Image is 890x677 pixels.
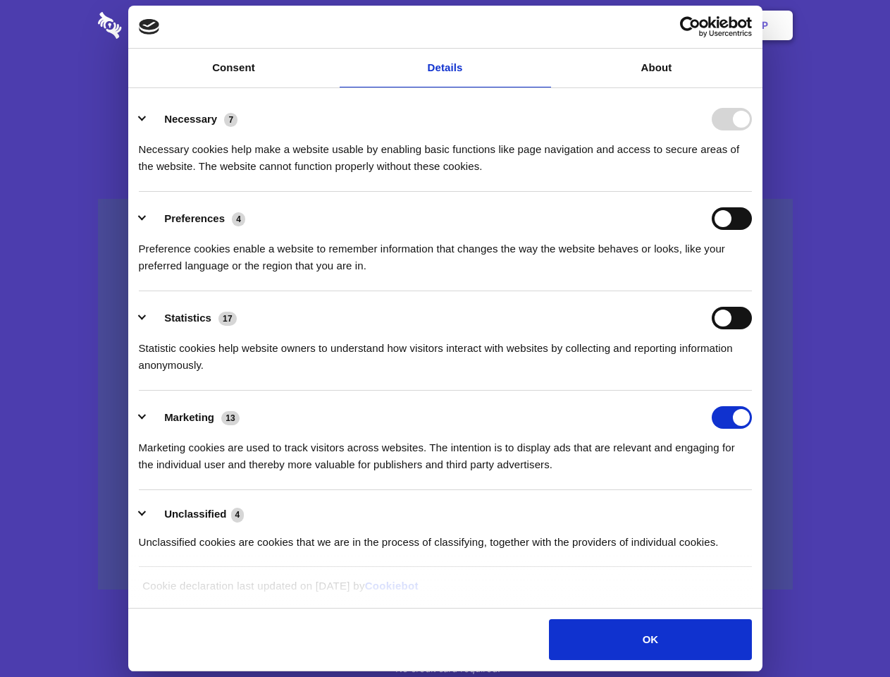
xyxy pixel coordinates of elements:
img: logo-wordmark-white-trans-d4663122ce5f474addd5e946df7df03e33cb6a1c49d2221995e7729f52c070b2.svg [98,12,218,39]
a: Wistia video thumbnail [98,199,793,590]
div: Unclassified cookies are cookies that we are in the process of classifying, together with the pro... [139,523,752,551]
button: Unclassified (4) [139,506,253,523]
span: 17 [218,312,237,326]
a: Details [340,49,551,87]
a: Cookiebot [365,580,419,592]
label: Necessary [164,113,217,125]
a: About [551,49,762,87]
div: Preference cookies enable a website to remember information that changes the way the website beha... [139,230,752,274]
a: Contact [571,4,636,47]
a: Consent [128,49,340,87]
div: Statistic cookies help website owners to understand how visitors interact with websites by collec... [139,329,752,374]
a: Login [639,4,700,47]
span: 7 [224,113,237,127]
label: Statistics [164,312,211,324]
label: Marketing [164,411,214,423]
button: Necessary (7) [139,108,247,130]
h4: Auto-redaction of sensitive data, encrypted data sharing and self-destructing private chats. Shar... [98,128,793,175]
a: Pricing [414,4,475,47]
iframe: Drift Widget Chat Controller [820,606,873,660]
button: Marketing (13) [139,406,249,429]
div: Marketing cookies are used to track visitors across websites. The intention is to display ads tha... [139,429,752,473]
span: 13 [221,411,240,425]
label: Preferences [164,212,225,224]
button: Preferences (4) [139,207,254,230]
button: OK [549,619,751,660]
button: Statistics (17) [139,307,246,329]
img: logo [139,19,160,35]
h1: Eliminate Slack Data Loss. [98,63,793,114]
a: Usercentrics Cookiebot - opens in a new window [629,16,752,37]
span: 4 [232,212,245,226]
div: Necessary cookies help make a website usable by enabling basic functions like page navigation and... [139,130,752,175]
div: Cookie declaration last updated on [DATE] by [132,578,758,605]
span: 4 [231,508,245,522]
